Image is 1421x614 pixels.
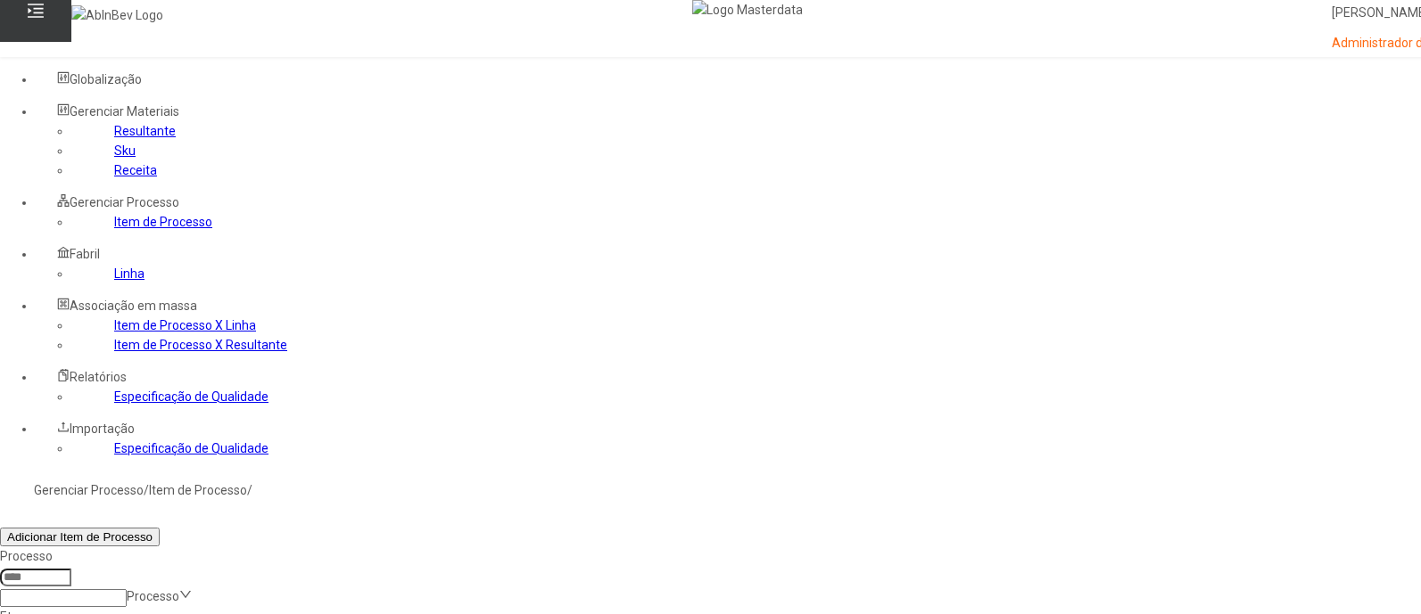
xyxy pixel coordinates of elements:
[114,266,145,281] a: Linha
[114,441,269,455] a: Especificação de Qualidade
[34,483,144,497] a: Gerenciar Processo
[127,589,179,603] nz-select-placeholder: Processo
[70,195,179,209] span: Gerenciar Processo
[149,483,247,497] a: Item de Processo
[247,483,252,497] nz-breadcrumb-separator: /
[70,422,135,436] span: Importação
[70,299,197,313] span: Associação em massa
[71,5,163,25] img: AbInBev Logo
[114,143,136,158] a: Sku
[114,318,256,332] a: Item de Processo X Linha
[114,124,176,138] a: Resultante
[70,104,179,119] span: Gerenciar Materiais
[70,72,142,86] span: Globalização
[114,389,269,404] a: Especificação de Qualidade
[114,163,157,177] a: Receita
[70,247,100,261] span: Fabril
[7,530,153,544] span: Adicionar Item de Processo
[70,370,127,384] span: Relatórios
[114,215,212,229] a: Item de Processo
[144,483,149,497] nz-breadcrumb-separator: /
[114,338,287,352] a: Item de Processo X Resultante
